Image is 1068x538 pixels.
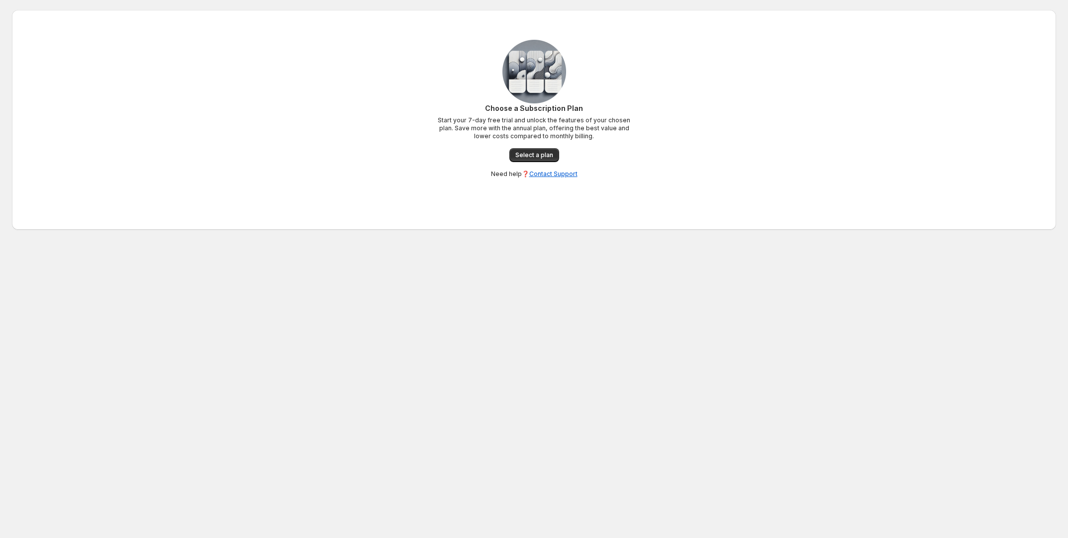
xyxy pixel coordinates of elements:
[491,170,578,178] p: Need help❓
[529,170,578,178] a: Contact Support
[435,116,634,140] p: Start your 7-day free trial and unlock the features of your chosen plan. Save more with the annua...
[932,474,1064,521] iframe: Tidio Chat
[509,148,559,162] a: Select a plan
[515,151,553,159] span: Select a plan
[435,103,634,113] p: Choose a Subscription Plan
